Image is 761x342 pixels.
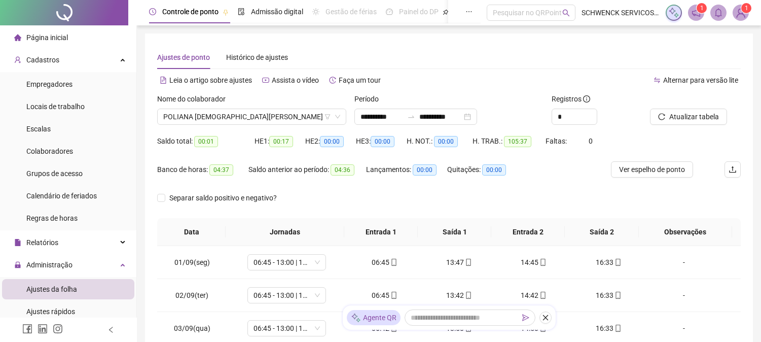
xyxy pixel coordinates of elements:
span: Escalas [26,125,51,133]
div: 14:45 [504,257,563,268]
button: Atualizar tabela [650,109,727,125]
div: - [654,290,714,301]
span: clock-circle [149,8,156,15]
span: Página inicial [26,33,68,42]
span: file-done [238,8,245,15]
div: H. TRAB.: [473,135,546,147]
div: 13:42 [430,290,488,301]
div: 06:45 [355,257,414,268]
span: Ajustes da folha [26,285,77,293]
th: Entrada 2 [491,218,565,246]
span: Calendário de feriados [26,192,97,200]
span: dashboard [386,8,393,15]
span: pushpin [443,9,449,15]
span: facebook [22,324,32,334]
div: 16:33 [579,323,637,334]
span: Cadastros [26,56,59,64]
div: - [654,257,714,268]
span: 00:01 [194,136,218,147]
span: file-text [160,77,167,84]
span: instagram [53,324,63,334]
span: 00:00 [320,136,344,147]
img: 88484 [733,5,748,20]
span: Administração [26,261,73,269]
span: close [542,314,549,321]
sup: Atualize o seu contato no menu Meus Dados [741,3,751,13]
div: 16:33 [579,257,637,268]
span: mobile [613,259,622,266]
span: mobile [464,292,472,299]
span: Ajustes de ponto [157,53,210,61]
div: HE 1: [255,135,305,147]
iframe: Intercom live chat [727,307,751,332]
label: Nome do colaborador [157,93,232,105]
span: left [107,326,115,333]
th: Observações [638,218,732,246]
span: Registros [552,93,590,105]
span: notification [692,8,701,17]
div: Banco de horas: [157,164,248,176]
div: Lançamentos: [366,164,447,176]
span: mobile [389,292,397,299]
span: 0 [589,137,593,145]
span: youtube [262,77,269,84]
span: mobile [613,325,622,332]
span: swap [654,77,661,84]
div: 16:33 [579,290,637,301]
img: sparkle-icon.fc2bf0ac1784a2077858766a79e2daf3.svg [351,313,361,323]
div: Agente QR [347,310,401,325]
span: 04:36 [331,164,354,176]
span: Alternar para versão lite [663,76,738,84]
span: filter [324,114,331,120]
span: 00:00 [482,164,506,176]
span: Atualizar tabela [669,111,719,122]
th: Saída 2 [565,218,638,246]
span: Faça um tour [339,76,381,84]
span: mobile [464,259,472,266]
span: history [329,77,336,84]
span: 06:45 - 13:00 | 14:00 - 16:33 [253,255,320,270]
div: HE 2: [305,135,356,147]
div: Saldo anterior ao período: [248,164,366,176]
div: Saldo total: [157,135,255,147]
span: search [562,9,570,17]
span: 00:00 [371,136,394,147]
span: Ajustes rápidos [26,307,75,316]
span: 03/09(qua) [174,324,210,332]
span: 1 [745,5,748,12]
th: Entrada 1 [344,218,418,246]
span: Locais de trabalho [26,102,85,111]
label: Período [354,93,385,105]
span: 06:45 - 13:00 | 14:00 - 16:33 [253,288,320,303]
div: H. NOT.: [407,135,473,147]
span: pushpin [223,9,229,15]
div: HE 3: [356,135,407,147]
span: down [335,114,341,120]
span: 06:45 - 13:00 | 14:00 - 16:33 [253,321,320,336]
th: Data [157,218,226,246]
div: - [654,323,714,334]
span: linkedin [38,324,48,334]
span: Separar saldo positivo e negativo? [165,192,281,203]
img: sparkle-icon.fc2bf0ac1784a2077858766a79e2daf3.svg [668,7,679,18]
span: sun [312,8,319,15]
span: send [522,314,529,321]
span: POLIANA JESUS DOS SANTOS [163,109,340,124]
span: reload [658,113,665,120]
button: Ver espelho de ponto [611,161,693,178]
span: ellipsis [465,8,473,15]
span: upload [729,165,737,174]
span: Gestão de férias [325,8,377,16]
span: Admissão digital [251,8,303,16]
span: bell [714,8,723,17]
span: Observações [646,226,724,237]
span: mobile [538,259,547,266]
span: 105:37 [504,136,531,147]
span: 02/09(ter) [175,291,208,299]
span: 01/09(seg) [174,258,210,266]
th: Jornadas [226,218,344,246]
span: Colaboradores [26,147,73,155]
span: swap-right [407,113,415,121]
sup: 1 [697,3,707,13]
span: SCHWENCK SERVICOS EDUCACIONAIS LTDA [582,7,660,18]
